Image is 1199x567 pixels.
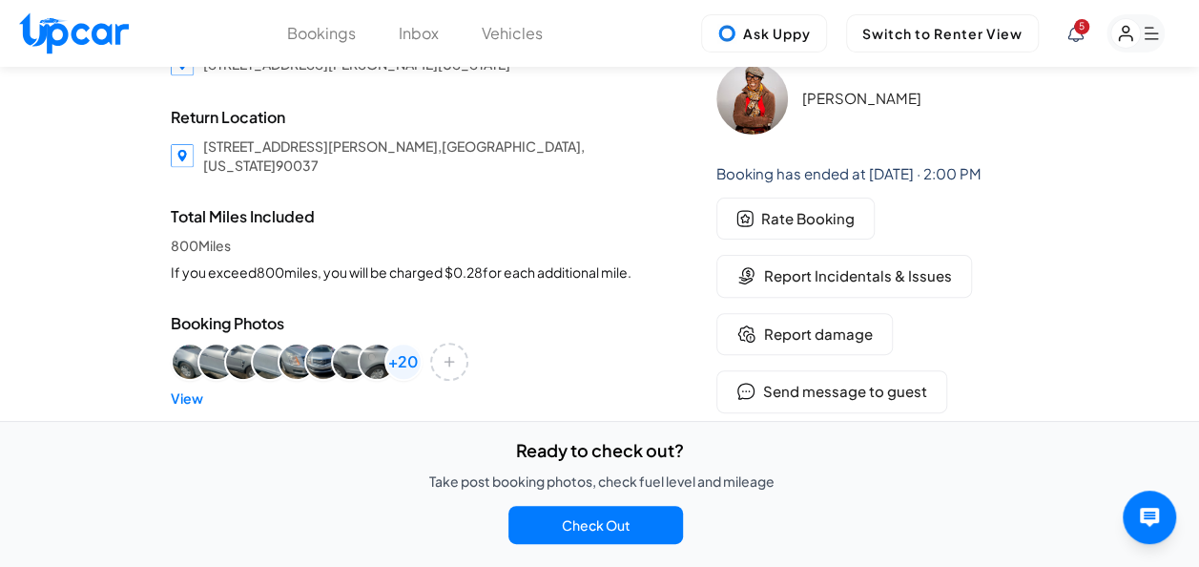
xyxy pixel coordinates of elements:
img: Booking photo 1 [173,345,207,379]
img: Booking photo 2 [199,345,234,379]
img: Location Icon [171,144,194,167]
div: View image 8 [358,343,396,381]
div: View image 1 [171,343,209,381]
div: View image 2 [197,343,236,381]
h3: [PERSON_NAME] [802,90,1022,107]
div: Add or view more images [430,343,468,381]
img: Booking photo 3 [226,345,260,379]
div: View image 7 [331,343,369,381]
div: View image 3 [224,343,262,381]
p: Ready to check out? [516,437,684,464]
span: Total Miles Included [171,205,640,228]
p: Take post booking photos, check fuel level and mileage [429,472,775,491]
span: Booking Photos [171,312,640,335]
div: View image 4 [251,343,289,381]
div: View image 6 [304,343,342,381]
button: Check Out [508,506,683,544]
button: Inbox [399,22,439,45]
span: Return Location [171,106,640,129]
div: View image 5 [278,343,316,381]
button: Ask Uppy [701,14,827,52]
span: Report damage [764,324,873,346]
button: ratingReport damage [716,313,893,356]
div: View Notifications [1067,25,1084,42]
img: Booking photo 7 [333,345,367,379]
img: charge for incidentals [736,266,756,285]
button: Vehicles [482,22,543,45]
div: View all 28 images [384,343,423,381]
span: 800 Miles [171,236,640,255]
img: Georgie Oliver Profile [716,63,788,135]
button: Open Host AI Assistant [1123,491,1176,544]
span: Rate Booking [761,208,855,230]
button: rate bookingRate Booking [716,198,875,241]
button: Switch to Renter View [846,14,1039,52]
a: View [171,388,640,408]
span: Report Incidentals & Issues [764,265,952,287]
span: You have new notifications [1074,19,1089,34]
img: Booking photo 6 [306,345,341,379]
div: If you exceed 800 miles, you will be charged $ 0.28 for each additional mile. [171,262,640,282]
img: rating [736,325,756,344]
img: Booking photo 5 [279,345,314,379]
div: [STREET_ADDRESS][PERSON_NAME], [GEOGRAPHIC_DATA] , [US_STATE] 90037 [203,136,640,175]
img: Upcar Logo [19,12,129,53]
img: Booking photo 8 [360,345,394,379]
button: Bookings [287,22,356,45]
button: Send message to guest [716,370,947,413]
button: charge for incidentalsReport Incidentals & Issues [716,255,972,298]
img: Uppy [717,24,736,43]
h6: Booking has ended at [DATE] · 2:00 PM [716,165,1029,182]
img: Booking photo 4 [253,345,287,379]
img: rate booking [736,210,754,227]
